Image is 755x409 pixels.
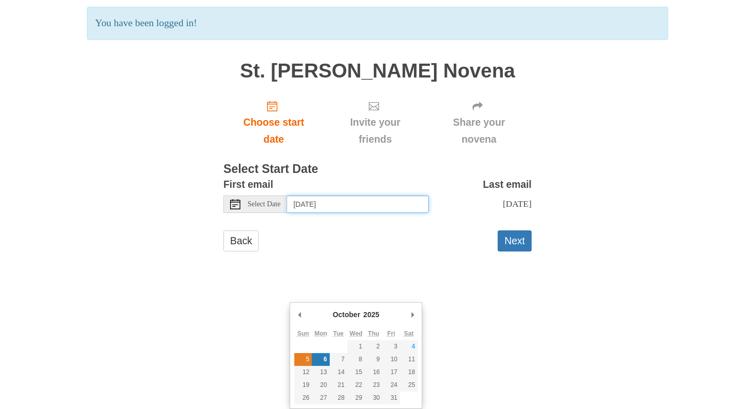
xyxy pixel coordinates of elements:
[330,366,347,379] button: 14
[234,114,314,148] span: Choose start date
[297,330,309,337] abbr: Sunday
[223,163,532,176] h3: Select Start Date
[294,392,312,404] button: 26
[347,340,365,353] button: 1
[404,330,414,337] abbr: Saturday
[312,366,329,379] button: 13
[223,92,324,153] a: Choose start date
[330,392,347,404] button: 28
[383,366,400,379] button: 17
[365,379,382,392] button: 23
[362,307,381,322] div: 2025
[400,366,418,379] button: 18
[383,353,400,366] button: 10
[365,366,382,379] button: 16
[87,7,668,40] p: You have been logged in!
[324,92,426,153] div: Click "Next" to confirm your start date first.
[400,340,418,353] button: 4
[223,176,273,193] label: First email
[437,114,521,148] span: Share your novena
[294,379,312,392] button: 19
[334,114,416,148] span: Invite your friends
[407,307,418,322] button: Next Month
[383,340,400,353] button: 3
[331,307,362,322] div: October
[314,330,327,337] abbr: Monday
[294,366,312,379] button: 12
[503,199,532,209] span: [DATE]
[294,307,305,322] button: Previous Month
[383,392,400,404] button: 31
[400,353,418,366] button: 11
[400,379,418,392] button: 25
[223,60,532,82] h1: St. [PERSON_NAME] Novena
[498,230,532,251] button: Next
[330,379,347,392] button: 21
[330,353,347,366] button: 7
[347,366,365,379] button: 15
[347,353,365,366] button: 8
[365,392,382,404] button: 30
[365,353,382,366] button: 9
[287,196,429,213] input: Use the arrow keys to pick a date
[347,392,365,404] button: 29
[350,330,363,337] abbr: Wednesday
[312,379,329,392] button: 20
[483,176,532,193] label: Last email
[426,92,532,153] div: Click "Next" to confirm your start date first.
[347,379,365,392] button: 22
[383,379,400,392] button: 24
[387,330,395,337] abbr: Friday
[294,353,312,366] button: 5
[312,353,329,366] button: 6
[368,330,379,337] abbr: Thursday
[248,201,280,208] span: Select Date
[223,230,259,251] a: Back
[333,330,344,337] abbr: Tuesday
[312,392,329,404] button: 27
[365,340,382,353] button: 2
